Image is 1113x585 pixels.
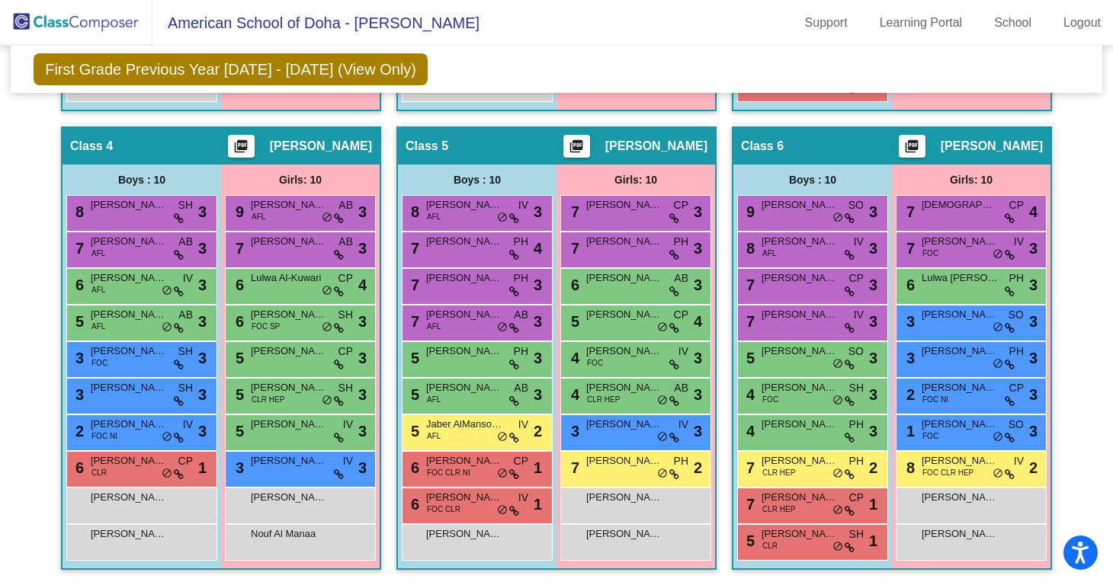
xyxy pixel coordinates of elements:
[178,380,193,396] span: SH
[322,395,332,407] span: do_not_disturb_alt
[534,310,542,333] span: 3
[694,456,702,479] span: 2
[657,431,668,443] span: do_not_disturb_alt
[832,358,843,370] span: do_not_disturb_alt
[162,468,172,480] span: do_not_disturb_alt
[63,165,221,195] div: Boys : 10
[407,277,419,293] span: 7
[91,248,105,259] span: AFL
[338,270,353,286] span: CP
[426,490,502,505] span: [PERSON_NAME]
[993,431,1003,443] span: do_not_disturb_alt
[743,386,755,403] span: 4
[427,321,441,332] span: AFL
[232,459,244,476] span: 3
[91,357,107,369] span: FOC
[514,270,528,286] span: PH
[34,53,428,85] span: First Grade Previous Year [DATE] - [DATE] (View Only)
[869,529,877,552] span: 1
[427,430,441,442] span: AFL
[534,456,542,479] span: 1
[694,200,702,223] span: 3
[91,321,105,332] span: AFL
[232,386,244,403] span: 5
[152,11,480,35] span: American School of Doha - [PERSON_NAME]
[252,321,280,332] span: FOC SP
[91,453,167,468] span: [PERSON_NAME]
[426,380,502,395] span: [PERSON_NAME]
[270,139,372,154] span: [PERSON_NAME]
[922,307,998,322] span: [PERSON_NAME]
[232,240,244,257] span: 7
[922,197,998,213] span: [DEMOGRAPHIC_DATA][PERSON_NAME]
[1009,270,1024,286] span: PH
[518,490,528,506] span: IV
[674,197,688,213] span: CP
[567,240,579,257] span: 7
[497,431,508,443] span: do_not_disturb_alt
[221,165,380,195] div: Girls: 10
[674,270,688,286] span: AB
[322,212,332,224] span: do_not_disturb_alt
[733,165,892,195] div: Boys : 10
[91,380,167,395] span: [PERSON_NAME]
[762,503,795,515] span: CLR HEP
[832,468,843,480] span: do_not_disturb_alt
[674,380,688,396] span: AB
[534,347,542,369] span: 3
[162,285,172,297] span: do_not_disturb_alt
[743,532,755,549] span: 5
[407,496,419,513] span: 6
[899,135,925,158] button: Print Students Details
[1014,453,1024,469] span: IV
[832,541,843,553] span: do_not_disturb_alt
[162,321,172,334] span: do_not_disturb_alt
[556,165,715,195] div: Girls: 10
[514,380,528,396] span: AB
[343,453,353,469] span: IV
[586,344,662,359] span: [PERSON_NAME]
[406,139,448,154] span: Class 5
[586,526,662,542] span: [PERSON_NAME]
[514,344,528,360] span: PH
[941,139,1043,154] span: [PERSON_NAME]
[91,270,167,286] span: [PERSON_NAME]
[1009,380,1024,396] span: CP
[228,135,255,158] button: Print Students Details
[762,197,838,213] span: [PERSON_NAME]
[518,197,528,213] span: IV
[91,490,167,505] span: [PERSON_NAME]
[252,394,284,405] span: CLR HEP
[762,234,838,249] span: [PERSON_NAME]
[251,344,327,359] span: [PERSON_NAME] (Juju) [PERSON_NAME]
[1009,344,1024,360] span: PH
[694,310,702,333] span: 4
[407,313,419,330] span: 7
[741,139,784,154] span: Class 6
[162,431,172,443] span: do_not_disturb_alt
[91,430,117,442] span: FOC NI
[1029,237,1038,260] span: 3
[848,344,864,360] span: SO
[198,273,207,296] span: 3
[91,307,167,322] span: [PERSON_NAME]
[497,504,508,516] span: do_not_disturb_alt
[178,234,193,250] span: AB
[762,417,838,432] span: [PERSON_NAME]
[91,526,167,542] span: [PERSON_NAME]
[322,285,332,297] span: do_not_disturb_alt
[674,307,688,323] span: CP
[567,139,585,160] mat-icon: picture_as_pdf
[587,394,620,405] span: CLR HEP
[426,453,502,468] span: [PERSON_NAME]
[694,383,702,406] span: 3
[1009,307,1024,323] span: SO
[869,237,877,260] span: 3
[567,350,579,366] span: 4
[694,273,702,296] span: 3
[232,139,250,160] mat-icon: picture_as_pdf
[869,310,877,333] span: 3
[743,277,755,293] span: 7
[657,468,668,480] span: do_not_disturb_alt
[832,395,843,407] span: do_not_disturb_alt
